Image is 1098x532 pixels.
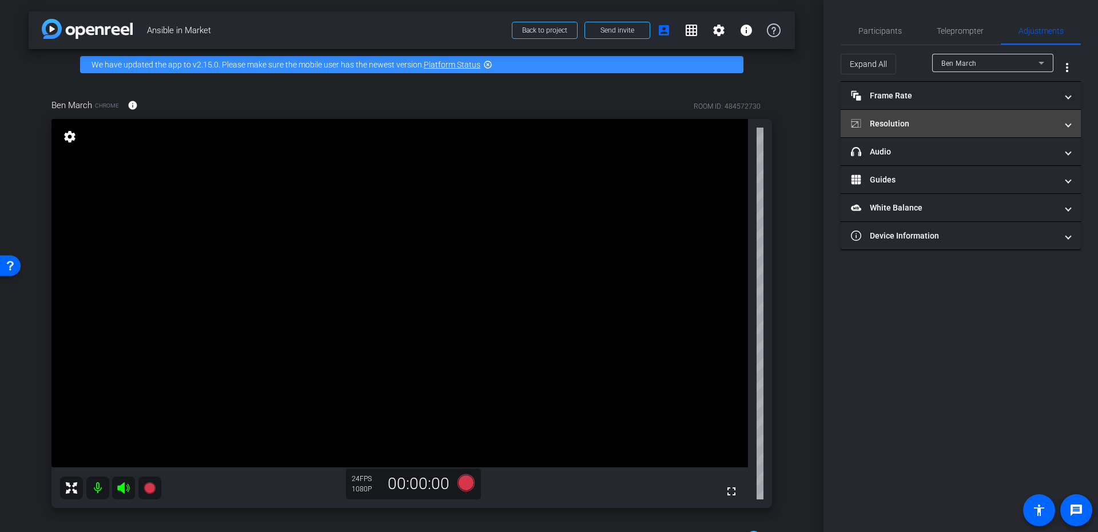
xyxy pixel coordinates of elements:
div: 00:00:00 [380,474,457,494]
mat-panel-title: Resolution [851,118,1057,130]
mat-expansion-panel-header: Resolution [841,110,1081,137]
mat-icon: highlight_off [483,60,492,69]
span: Send invite [600,26,634,35]
mat-expansion-panel-header: Device Information [841,222,1081,249]
span: Ansible in Market [147,19,505,42]
button: More Options for Adjustments Panel [1053,54,1081,81]
span: Ben March [51,99,92,112]
span: Participants [858,27,902,35]
mat-panel-title: Device Information [851,230,1057,242]
span: Teleprompter [937,27,984,35]
button: Expand All [841,54,896,74]
mat-icon: account_box [657,23,671,37]
div: We have updated the app to v2.15.0. Please make sure the mobile user has the newest version. [80,56,743,73]
mat-icon: more_vert [1060,61,1074,74]
mat-icon: settings [62,130,78,144]
button: Send invite [584,22,650,39]
div: 1080P [352,485,380,494]
mat-icon: info [128,100,138,110]
span: Chrome [95,101,119,110]
span: Expand All [850,53,887,75]
span: Ben March [941,59,977,68]
img: app-logo [42,19,133,39]
button: Back to project [512,22,578,39]
mat-expansion-panel-header: Guides [841,166,1081,193]
mat-icon: fullscreen [725,485,738,498]
mat-expansion-panel-header: Audio [841,138,1081,165]
mat-panel-title: Frame Rate [851,90,1057,102]
mat-panel-title: White Balance [851,202,1057,214]
mat-icon: grid_on [685,23,698,37]
mat-icon: message [1069,503,1083,517]
mat-icon: accessibility [1032,503,1046,517]
div: ROOM ID: 484572730 [694,101,761,112]
mat-icon: info [739,23,753,37]
span: FPS [360,475,372,483]
a: Platform Status [424,60,480,69]
mat-expansion-panel-header: Frame Rate [841,82,1081,109]
mat-panel-title: Audio [851,146,1057,158]
mat-panel-title: Guides [851,174,1057,186]
span: Back to project [522,26,567,34]
span: Adjustments [1019,27,1064,35]
mat-icon: settings [712,23,726,37]
div: 24 [352,474,380,483]
mat-expansion-panel-header: White Balance [841,194,1081,221]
